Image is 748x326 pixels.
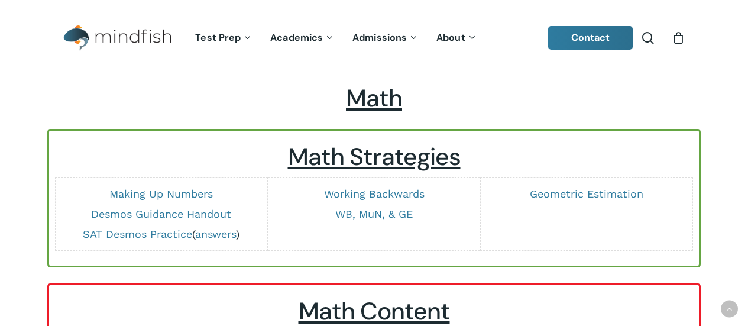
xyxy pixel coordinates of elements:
a: Geometric Estimation [530,188,643,200]
span: Admissions [352,31,407,44]
a: SAT Desmos Practice [83,228,192,240]
span: Math [346,83,402,114]
iframe: Chatbot [480,238,731,309]
a: answers [195,228,236,240]
a: About [428,33,486,43]
a: Admissions [344,33,428,43]
a: Academics [261,33,344,43]
span: Test Prep [195,31,241,44]
a: Making Up Numbers [109,188,213,200]
a: Cart [672,31,685,44]
a: Desmos Guidance Handout [91,208,231,220]
u: Math Strategies [288,141,461,173]
span: About [436,31,465,44]
p: ( ) [61,227,261,241]
a: WB, MuN, & GE [335,208,413,220]
a: Working Backwards [324,188,425,200]
header: Main Menu [47,16,701,60]
span: Academics [270,31,323,44]
a: Test Prep [186,33,261,43]
a: Contact [548,26,633,50]
span: Contact [571,31,610,44]
nav: Main Menu [186,16,485,60]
